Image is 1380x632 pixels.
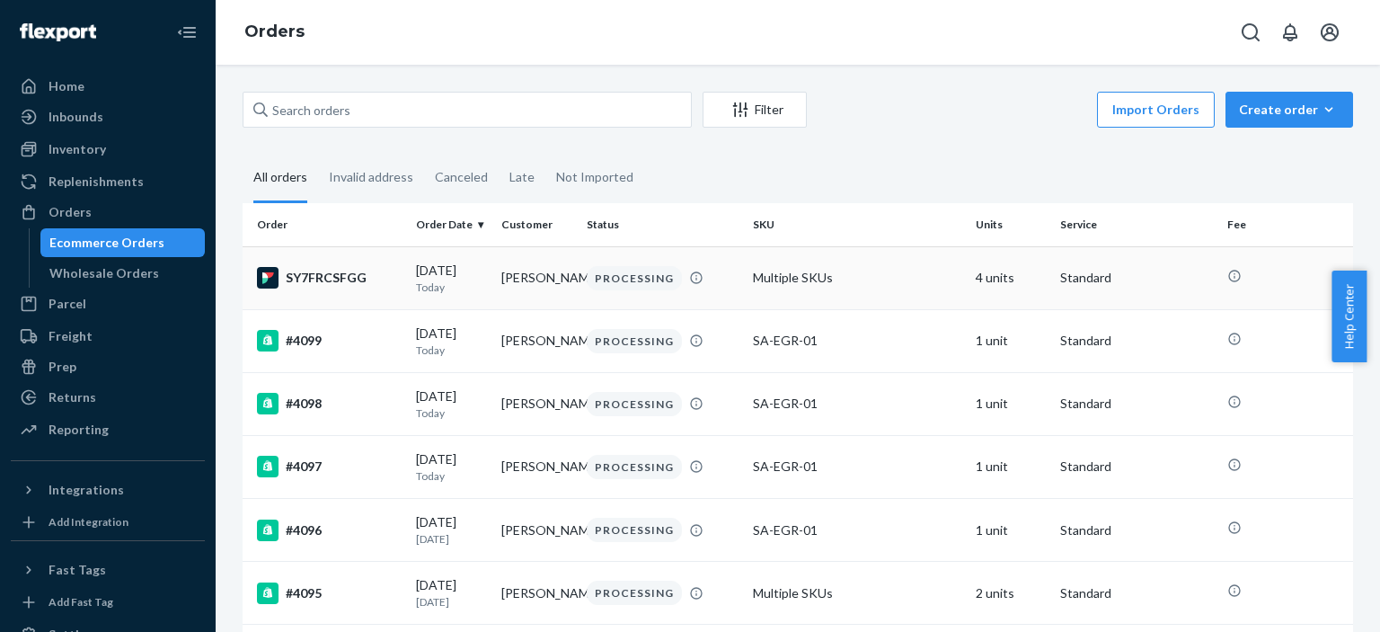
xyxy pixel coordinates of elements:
[169,14,205,50] button: Close Navigation
[11,289,205,318] a: Parcel
[969,372,1054,435] td: 1 unit
[257,267,402,289] div: SY7FRCSFGG
[587,455,682,479] div: PROCESSING
[753,521,960,539] div: SA-EGR-01
[1060,269,1212,287] p: Standard
[969,499,1054,562] td: 1 unit
[703,92,807,128] button: Filter
[416,450,487,484] div: [DATE]
[494,372,579,435] td: [PERSON_NAME]
[11,72,205,101] a: Home
[244,22,305,41] a: Orders
[1239,101,1340,119] div: Create order
[11,512,205,533] a: Add Integration
[1331,271,1367,362] button: Help Center
[746,562,968,625] td: Multiple SKUs
[1060,332,1212,350] p: Standard
[257,330,402,352] div: #4099
[11,135,205,164] a: Inventory
[329,154,413,200] div: Invalid address
[1225,92,1353,128] button: Create order
[257,583,402,604] div: #4095
[509,154,535,200] div: Late
[969,435,1054,498] td: 1 unit
[556,154,633,200] div: Not Imported
[230,6,319,58] ol: breadcrumbs
[587,392,682,416] div: PROCESSING
[435,154,488,200] div: Canceled
[49,388,96,406] div: Returns
[11,592,205,613] a: Add Fast Tag
[494,562,579,625] td: [PERSON_NAME]
[49,421,109,439] div: Reporting
[11,167,205,196] a: Replenishments
[409,203,494,246] th: Order Date
[1312,14,1348,50] button: Open account menu
[969,562,1054,625] td: 2 units
[1060,521,1212,539] p: Standard
[703,101,806,119] div: Filter
[11,556,205,584] button: Fast Tags
[494,309,579,372] td: [PERSON_NAME]
[49,327,93,345] div: Freight
[257,456,402,477] div: #4097
[49,140,106,158] div: Inventory
[746,246,968,309] td: Multiple SKUs
[579,203,746,246] th: Status
[494,499,579,562] td: [PERSON_NAME]
[11,198,205,227] a: Orders
[753,332,960,350] div: SA-EGR-01
[587,329,682,353] div: PROCESSING
[11,322,205,351] a: Freight
[753,395,960,413] div: SA-EGR-01
[416,405,487,421] p: Today
[746,203,968,246] th: SKU
[1053,203,1219,246] th: Service
[49,295,86,313] div: Parcel
[11,383,205,412] a: Returns
[494,246,579,309] td: [PERSON_NAME]
[416,325,487,358] div: [DATE]
[1097,92,1215,128] button: Import Orders
[49,561,106,579] div: Fast Tags
[11,352,205,381] a: Prep
[416,513,487,547] div: [DATE]
[49,481,124,499] div: Integrations
[416,280,487,295] p: Today
[587,518,682,542] div: PROCESSING
[11,415,205,444] a: Reporting
[969,246,1054,309] td: 4 units
[416,594,487,610] p: [DATE]
[253,154,307,203] div: All orders
[494,435,579,498] td: [PERSON_NAME]
[49,594,113,610] div: Add Fast Tag
[416,387,487,421] div: [DATE]
[501,217,572,232] div: Customer
[49,108,103,126] div: Inbounds
[1060,395,1212,413] p: Standard
[49,264,159,282] div: Wholesale Orders
[1060,458,1212,476] p: Standard
[1272,14,1308,50] button: Open notifications
[11,476,205,504] button: Integrations
[969,203,1054,246] th: Units
[969,309,1054,372] td: 1 unit
[257,520,402,541] div: #4096
[40,259,206,288] a: Wholesale Orders
[49,514,128,530] div: Add Integration
[416,531,487,547] p: [DATE]
[257,393,402,414] div: #4098
[416,576,487,610] div: [DATE]
[416,343,487,358] p: Today
[1220,203,1353,246] th: Fee
[49,203,92,221] div: Orders
[1060,584,1212,602] p: Standard
[40,228,206,257] a: Ecommerce Orders
[20,23,96,41] img: Flexport logo
[1233,14,1269,50] button: Open Search Box
[49,173,144,191] div: Replenishments
[416,262,487,295] div: [DATE]
[587,581,682,605] div: PROCESSING
[416,468,487,484] p: Today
